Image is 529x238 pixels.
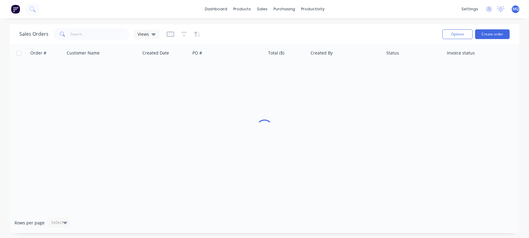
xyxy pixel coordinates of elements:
[458,5,481,14] div: settings
[230,5,254,14] div: products
[298,5,328,14] div: productivity
[67,50,100,56] div: Customer Name
[268,50,284,56] div: Total ($)
[19,31,48,37] h1: Sales Orders
[475,29,510,39] button: Create order
[254,5,271,14] div: sales
[11,5,20,14] img: Factory
[442,29,473,39] button: Options
[513,6,519,12] span: MQ
[138,31,149,37] span: Views
[70,28,129,40] input: Search...
[15,220,45,226] span: Rows per page
[271,5,298,14] div: purchasing
[386,50,399,56] div: Status
[311,50,333,56] div: Created By
[192,50,202,56] div: PO #
[142,50,169,56] div: Created Date
[30,50,46,56] div: Order #
[51,220,67,226] div: Select...
[447,50,475,56] div: Invoice status
[202,5,230,14] a: dashboard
